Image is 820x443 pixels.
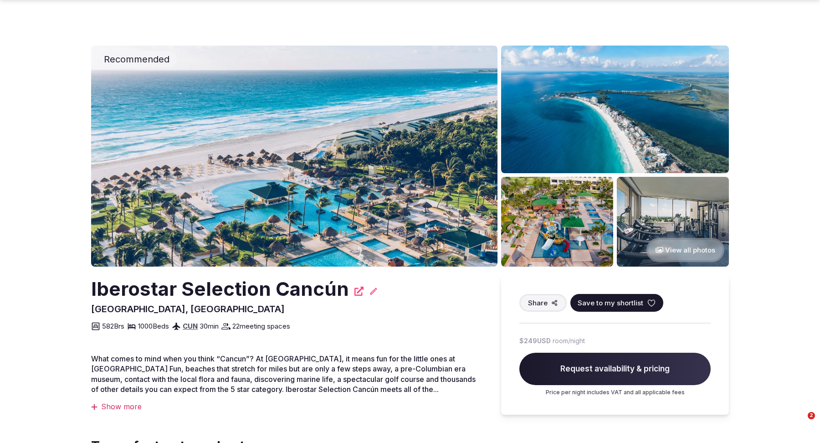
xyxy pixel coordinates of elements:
span: [GEOGRAPHIC_DATA], [GEOGRAPHIC_DATA] [91,304,285,314]
span: $249 USD [519,336,551,345]
span: 582 Brs [102,321,124,331]
div: Recommended [97,51,177,67]
span: Save to my shortlist [578,298,643,308]
iframe: Intercom live chat [789,412,811,434]
button: Share [519,294,567,312]
span: 2 [808,412,815,419]
img: Venue gallery photo [617,177,729,267]
span: Share [528,298,548,308]
span: What comes to mind when you think “Cancun”? At [GEOGRAPHIC_DATA], it means fun for the little one... [91,354,476,394]
div: Show more [91,402,483,412]
span: room/night [553,336,585,345]
img: Venue cover photo [91,46,497,267]
p: Price per night includes VAT and all applicable fees [519,389,711,397]
span: Request availability & pricing [519,353,711,386]
img: Venue gallery photo [501,177,613,267]
button: Save to my shortlist [570,294,663,312]
span: 1000 Beds [138,321,169,331]
a: CUN [183,322,198,330]
h2: Iberostar Selection Cancún [91,276,349,303]
span: 22 meeting spaces [232,321,290,331]
button: View all photos [646,238,724,262]
span: 30 min [200,321,219,331]
img: Venue gallery photo [501,46,729,173]
span: Recommended [100,53,173,66]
